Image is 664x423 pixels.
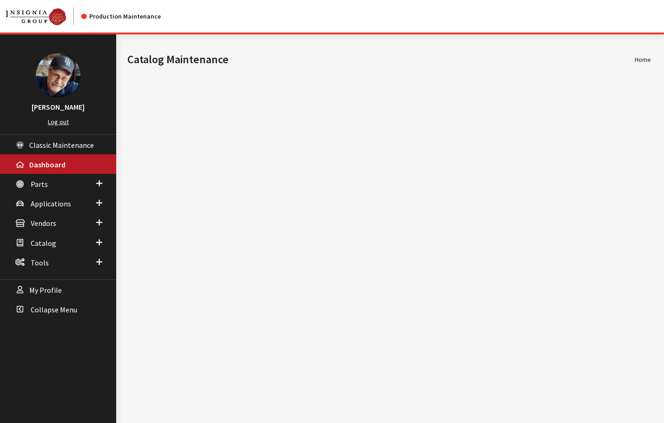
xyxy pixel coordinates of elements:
li: Home [635,55,651,65]
span: My Profile [29,285,62,295]
span: Tools [31,258,49,267]
a: Log out [48,118,69,126]
span: Dashboard [29,160,66,169]
h1: Catalog Maintenance [127,51,635,68]
span: Collapse Menu [31,305,77,314]
h3: [PERSON_NAME] [9,101,107,112]
img: Catalog Maintenance [6,8,66,25]
span: Classic Maintenance [29,140,94,150]
a: Insignia Group logo [6,7,81,25]
span: Vendors [31,219,56,228]
div: Production Maintenance [81,12,161,21]
span: Catalog [31,238,56,248]
span: Parts [31,179,48,189]
img: Ray Goodwin [36,53,80,98]
span: Applications [31,199,71,208]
